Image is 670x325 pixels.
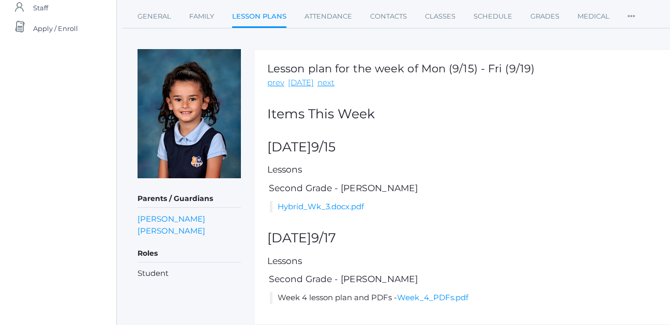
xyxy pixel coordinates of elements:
a: Hybrid_Wk_3.docx.pdf [278,202,364,211]
a: Medical [577,6,610,27]
a: [PERSON_NAME] [138,225,205,237]
a: [PERSON_NAME] [138,213,205,225]
a: next [317,77,334,89]
li: Student [138,268,241,280]
a: Family [189,6,214,27]
a: [DATE] [288,77,314,89]
a: Schedule [474,6,512,27]
img: Maria Harutyunyan [138,49,241,178]
a: Classes [425,6,455,27]
a: prev [267,77,284,89]
a: Grades [530,6,559,27]
h1: Lesson plan for the week of Mon (9/15) - Fri (9/19) [267,63,535,74]
a: Contacts [370,6,407,27]
a: Lesson Plans [232,6,286,28]
span: 9/15 [311,139,336,154]
a: Attendance [304,6,352,27]
a: Week_4_PDFs.pdf [397,292,468,302]
a: General [138,6,171,27]
h5: Parents / Guardians [138,190,241,208]
span: 9/17 [311,230,336,245]
h5: Roles [138,245,241,262]
span: Apply / Enroll [33,18,78,39]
